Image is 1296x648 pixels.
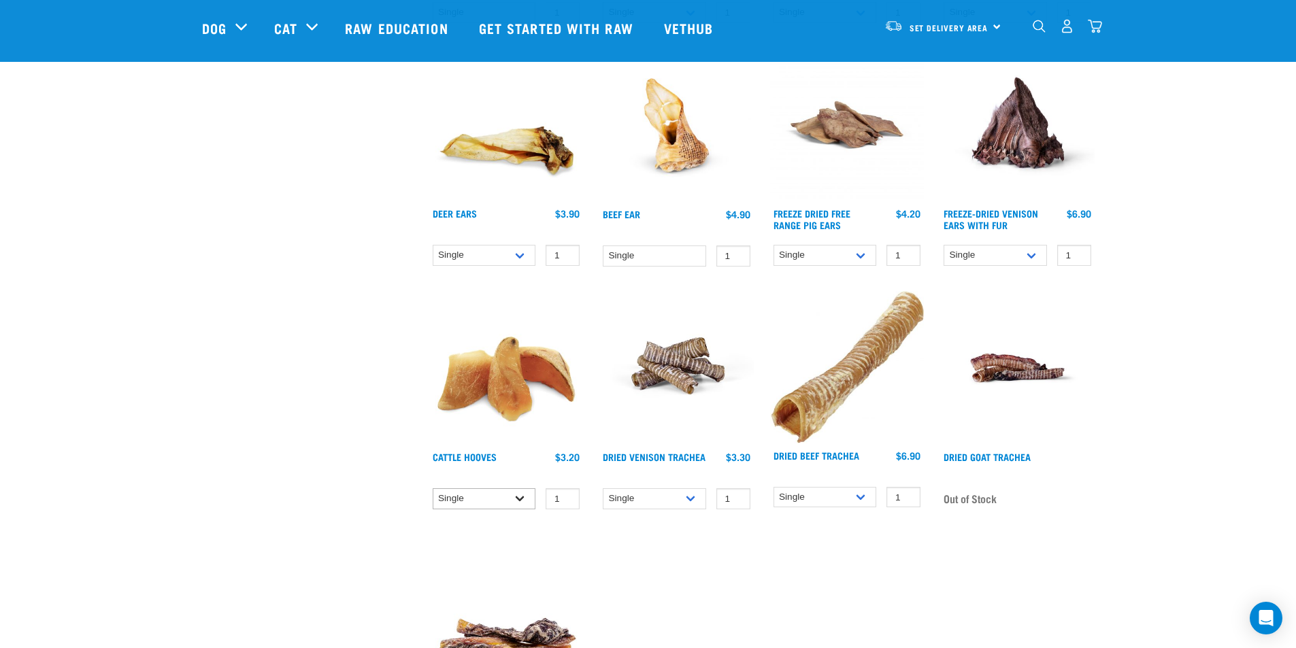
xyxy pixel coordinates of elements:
a: Raw Education [331,1,465,55]
input: 1 [716,488,750,509]
div: $3.30 [726,451,750,462]
a: Deer Ears [433,211,477,216]
img: Raw Essentials Goat Trachea [940,291,1095,445]
div: Open Intercom Messenger [1250,602,1282,634]
div: $6.90 [896,450,920,461]
a: Cat [274,18,297,38]
a: Beef Ear [603,211,640,216]
input: 1 [1057,245,1091,266]
img: user.png [1060,19,1074,33]
div: $3.90 [555,208,580,219]
a: Get started with Raw [465,1,650,55]
img: Pile Of Cattle Hooves Treats For Dogs [429,291,584,445]
img: Pigs Ears [770,48,925,202]
img: home-icon-1@2x.png [1033,20,1046,33]
span: Out of Stock [944,488,997,509]
img: van-moving.png [884,20,903,32]
img: home-icon@2x.png [1088,19,1102,33]
img: Beef ear [599,48,754,202]
input: 1 [716,245,750,267]
a: Dog [202,18,227,38]
img: Trachea [770,291,925,443]
a: Freeze Dried Free Range Pig Ears [774,211,850,226]
span: Set Delivery Area [910,25,988,30]
input: 1 [546,488,580,509]
a: Dried Goat Trachea [944,454,1031,459]
a: Dried Venison Trachea [603,454,705,459]
img: Raw Essentials Freeze Dried Deer Ears With Fur [940,48,1095,202]
a: Cattle Hooves [433,454,497,459]
div: $4.20 [896,208,920,219]
input: 1 [546,245,580,266]
div: $4.90 [726,209,750,220]
input: 1 [886,487,920,508]
input: 1 [886,245,920,266]
div: $6.90 [1067,208,1091,219]
a: Vethub [650,1,731,55]
a: Freeze-Dried Venison Ears with Fur [944,211,1038,226]
img: Stack of treats for pets including venison trachea [599,291,754,445]
div: $3.20 [555,451,580,462]
a: Dried Beef Trachea [774,453,859,458]
img: A Deer Ear Treat For Pets [429,48,584,202]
